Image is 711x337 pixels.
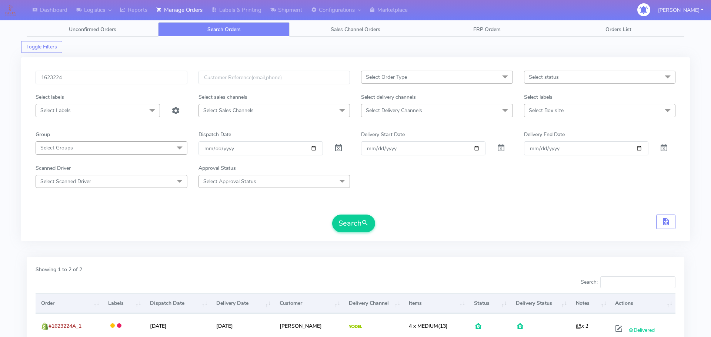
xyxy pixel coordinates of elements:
img: Yodel [349,325,362,328]
label: Scanned Driver [36,164,71,172]
th: Status: activate to sort column ascending [468,293,510,313]
span: Unconfirmed Orders [69,26,116,33]
button: Toggle Filters [21,41,62,53]
span: 4 x MEDIUM [409,323,438,330]
span: Search Orders [207,26,241,33]
span: Select Delivery Channels [366,107,422,114]
th: Labels: activate to sort column ascending [103,293,144,313]
span: Select Labels [40,107,71,114]
button: [PERSON_NAME] [652,3,709,18]
label: Approval Status [198,164,236,172]
label: Showing 1 to 2 of 2 [36,266,82,273]
button: Search [332,215,375,232]
label: Select labels [524,93,553,101]
th: Dispatch Date: activate to sort column ascending [144,293,211,313]
span: Orders List [605,26,631,33]
label: Select delivery channels [361,93,416,101]
span: Select Approval Status [203,178,256,185]
th: Customer: activate to sort column ascending [274,293,343,313]
i: x 1 [576,323,588,330]
span: Select Box size [529,107,564,114]
span: Delivered [628,327,655,334]
ul: Tabs [27,22,684,37]
label: Dispatch Date [198,131,231,138]
th: Order: activate to sort column ascending [36,293,103,313]
input: Order Id [36,71,187,84]
label: Select sales channels [198,93,247,101]
span: Select Groups [40,144,73,151]
th: Items: activate to sort column ascending [403,293,468,313]
th: Actions: activate to sort column ascending [610,293,675,313]
span: Select Scanned Driver [40,178,91,185]
th: Delivery Status: activate to sort column ascending [510,293,570,313]
th: Delivery Channel: activate to sort column ascending [343,293,403,313]
label: Delivery End Date [524,131,565,138]
span: ERP Orders [473,26,501,33]
img: shopify.png [41,323,49,330]
span: Select Order Type [366,74,407,81]
th: Notes: activate to sort column ascending [570,293,609,313]
input: Customer Reference(email,phone) [198,71,350,84]
span: #1623224A_1 [49,323,81,330]
label: Group [36,131,50,138]
input: Search: [600,276,675,288]
label: Select labels [36,93,64,101]
span: Sales Channel Orders [331,26,380,33]
label: Delivery Start Date [361,131,405,138]
span: Select Sales Channels [203,107,254,114]
span: (13) [409,323,448,330]
th: Delivery Date: activate to sort column ascending [211,293,274,313]
label: Search: [581,276,675,288]
span: Select status [529,74,559,81]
